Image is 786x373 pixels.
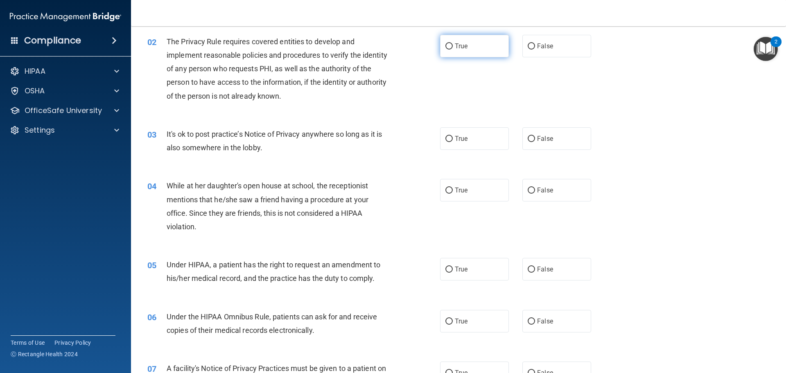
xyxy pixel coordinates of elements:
[147,181,156,191] span: 04
[10,66,119,76] a: HIPAA
[445,43,453,50] input: True
[445,188,453,194] input: True
[147,260,156,270] span: 05
[528,136,535,142] input: False
[775,42,777,52] div: 2
[147,130,156,140] span: 03
[167,260,380,283] span: Under HIPAA, a patient has the right to request an amendment to his/her medical record, and the p...
[455,265,468,273] span: True
[528,267,535,273] input: False
[445,267,453,273] input: True
[455,186,468,194] span: True
[455,42,468,50] span: True
[455,317,468,325] span: True
[10,106,119,115] a: OfficeSafe University
[537,135,553,142] span: False
[147,37,156,47] span: 02
[25,106,102,115] p: OfficeSafe University
[25,125,55,135] p: Settings
[25,86,45,96] p: OSHA
[167,181,368,231] span: While at her daughter's open house at school, the receptionist mentions that he/she saw a friend ...
[147,312,156,322] span: 06
[528,43,535,50] input: False
[537,42,553,50] span: False
[11,350,78,358] span: Ⓒ Rectangle Health 2024
[528,188,535,194] input: False
[10,9,121,25] img: PMB logo
[167,130,382,152] span: It's ok to post practice’s Notice of Privacy anywhere so long as it is also somewhere in the lobby.
[455,135,468,142] span: True
[537,317,553,325] span: False
[167,312,377,335] span: Under the HIPAA Omnibus Rule, patients can ask for and receive copies of their medical records el...
[25,66,45,76] p: HIPAA
[537,265,553,273] span: False
[11,339,45,347] a: Terms of Use
[445,319,453,325] input: True
[528,319,535,325] input: False
[537,186,553,194] span: False
[10,86,119,96] a: OSHA
[24,35,81,46] h4: Compliance
[54,339,91,347] a: Privacy Policy
[10,125,119,135] a: Settings
[167,37,387,100] span: The Privacy Rule requires covered entities to develop and implement reasonable policies and proce...
[754,37,778,61] button: Open Resource Center, 2 new notifications
[445,136,453,142] input: True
